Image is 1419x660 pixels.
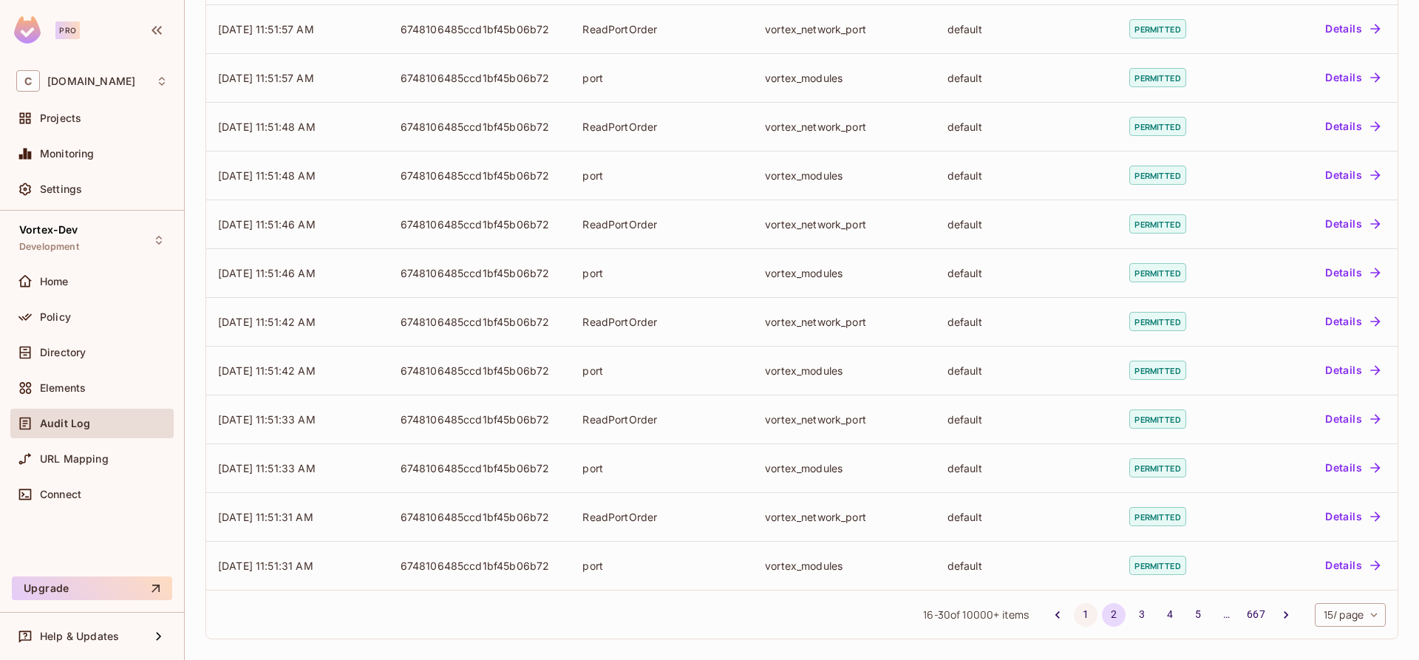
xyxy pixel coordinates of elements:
div: default [947,412,1106,426]
div: ReadPortOrder [582,22,741,36]
div: port [582,559,741,573]
span: [DATE] 11:51:48 AM [218,169,316,182]
button: Go to page 4 [1158,603,1182,627]
span: URL Mapping [40,453,109,465]
button: Go to page 3 [1130,603,1154,627]
span: permitted [1129,263,1185,282]
span: permitted [1129,361,1185,380]
span: permitted [1129,214,1185,234]
div: vortex_network_port [765,217,924,231]
span: The full list contains 59939 items. To access the end of the list, adjust the filters [962,608,999,622]
span: Audit Log [40,418,90,429]
span: Directory [40,347,86,358]
button: Go to page 1 [1074,603,1098,627]
div: 6748106485ccd1bf45b06b72 [401,510,559,524]
div: default [947,461,1106,475]
div: 6748106485ccd1bf45b06b72 [401,120,559,134]
button: Go to next page [1274,603,1298,627]
div: 6748106485ccd1bf45b06b72 [401,71,559,85]
span: permitted [1129,166,1185,185]
span: Connect [40,489,81,500]
span: [DATE] 11:51:33 AM [218,413,316,426]
button: Details [1319,456,1386,480]
span: Elements [40,382,86,394]
div: vortex_modules [765,266,924,280]
div: 6748106485ccd1bf45b06b72 [401,412,559,426]
div: … [1214,607,1238,622]
span: Home [40,276,69,288]
div: 6748106485ccd1bf45b06b72 [401,364,559,378]
button: Go to previous page [1046,603,1069,627]
div: vortex_network_port [765,120,924,134]
div: 6748106485ccd1bf45b06b72 [401,22,559,36]
div: Pro [55,21,80,39]
div: default [947,169,1106,183]
button: Details [1319,17,1386,41]
span: Monitoring [40,148,95,160]
div: ReadPortOrder [582,510,741,524]
button: page 2 [1102,603,1126,627]
span: permitted [1129,19,1185,38]
button: Details [1319,212,1386,236]
span: Policy [40,311,71,323]
div: 6748106485ccd1bf45b06b72 [401,461,559,475]
span: C [16,70,40,92]
span: permitted [1129,507,1185,526]
span: [DATE] 11:51:33 AM [218,462,316,474]
span: permitted [1129,409,1185,429]
div: default [947,120,1106,134]
span: Workspace: consoleconnect.com [47,75,135,87]
div: vortex_modules [765,364,924,378]
span: permitted [1129,68,1185,87]
span: [DATE] 11:51:31 AM [218,559,313,572]
span: 16 - 30 of items [923,607,1029,623]
span: permitted [1129,117,1185,136]
div: default [947,364,1106,378]
div: default [947,266,1106,280]
span: Help & Updates [40,630,119,642]
span: [DATE] 11:51:46 AM [218,218,316,231]
span: [DATE] 11:51:57 AM [218,72,314,84]
div: vortex_network_port [765,22,924,36]
div: vortex_network_port [765,315,924,329]
div: port [582,364,741,378]
div: default [947,315,1106,329]
button: Details [1319,358,1386,382]
span: Development [19,241,79,253]
span: [DATE] 11:51:48 AM [218,120,316,133]
button: Go to page 667 [1242,603,1269,627]
div: vortex_network_port [765,510,924,524]
div: 6748106485ccd1bf45b06b72 [401,217,559,231]
button: Details [1319,407,1386,431]
span: [DATE] 11:51:42 AM [218,364,316,377]
button: Details [1319,163,1386,187]
button: Details [1319,505,1386,528]
span: [DATE] 11:51:46 AM [218,267,316,279]
div: vortex_modules [765,71,924,85]
span: Projects [40,112,81,124]
span: [DATE] 11:51:42 AM [218,316,316,328]
div: 6748106485ccd1bf45b06b72 [401,315,559,329]
div: ReadPortOrder [582,120,741,134]
div: ReadPortOrder [582,217,741,231]
span: permitted [1129,458,1185,477]
div: vortex_modules [765,461,924,475]
div: default [947,22,1106,36]
div: ReadPortOrder [582,315,741,329]
span: permitted [1129,556,1185,575]
span: Settings [40,183,82,195]
div: vortex_modules [765,169,924,183]
div: port [582,169,741,183]
span: [DATE] 11:51:31 AM [218,511,313,523]
img: SReyMgAAAABJRU5ErkJggg== [14,16,41,44]
span: [DATE] 11:51:57 AM [218,23,314,35]
div: 15 / page [1315,603,1386,627]
div: port [582,266,741,280]
div: 6748106485ccd1bf45b06b72 [401,266,559,280]
button: Details [1319,554,1386,577]
div: port [582,461,741,475]
button: Details [1319,115,1386,138]
nav: pagination navigation [1044,603,1299,627]
button: Go to page 5 [1186,603,1210,627]
button: Details [1319,66,1386,89]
